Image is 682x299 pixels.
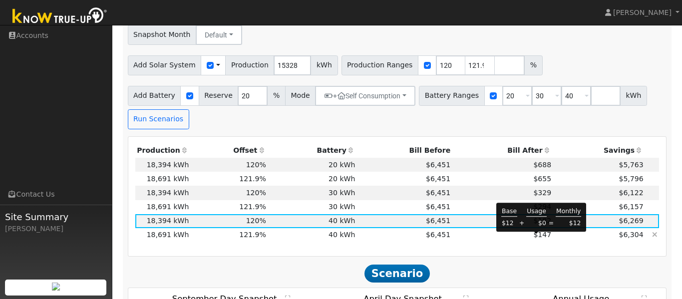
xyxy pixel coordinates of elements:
div: [PERSON_NAME] [5,224,107,234]
span: $147 [533,231,551,239]
span: Site Summary [5,210,107,224]
span: 120% [246,161,266,169]
span: Add Battery [128,86,181,106]
td: 18,691 kWh [135,200,191,214]
span: Add Solar System [128,55,202,75]
th: Offset [191,144,268,158]
td: 18,691 kWh [135,228,191,242]
td: $12 [556,219,581,229]
span: $6,451 [426,203,450,211]
span: 120% [246,217,266,225]
span: Snapshot Month [128,25,197,45]
td: + [519,219,525,229]
span: $6,451 [426,217,450,225]
span: Reserve [199,86,239,106]
span: $6,304 [619,231,643,239]
span: $6,157 [619,203,643,211]
td: 18,394 kWh [135,186,191,200]
span: Production Ranges [341,55,418,75]
img: Know True-Up [7,5,112,28]
span: 121.9% [239,175,266,183]
span: Savings [604,146,635,154]
th: Battery [268,144,357,158]
td: 18,691 kWh [135,172,191,186]
span: Mode [285,86,316,106]
td: Usage [526,206,546,217]
button: +Self Consumption [315,86,415,106]
td: 20 kWh [268,172,357,186]
span: $6,451 [426,189,450,197]
th: Bill After [452,144,553,158]
a: Hide scenario [652,231,658,239]
span: % [524,55,542,75]
span: $6,122 [619,189,643,197]
span: $329 [533,189,551,197]
span: $655 [533,175,551,183]
td: Base [501,206,517,217]
span: Production [225,55,274,75]
button: Default [196,25,242,45]
span: $5,763 [619,161,643,169]
span: $688 [533,161,551,169]
th: Production [135,144,191,158]
td: Monthly [556,206,581,217]
img: retrieve [52,283,60,291]
span: $6,269 [619,217,643,225]
span: 120% [246,189,266,197]
span: $6,451 [426,161,450,169]
span: $6,451 [426,231,450,239]
span: 121.9% [239,203,266,211]
span: $6,451 [426,175,450,183]
td: 18,394 kWh [135,214,191,228]
td: = [548,219,554,229]
span: Battery Ranges [419,86,485,106]
td: 40 kWh [268,228,357,242]
span: kWh [311,55,338,75]
td: 18,394 kWh [135,158,191,172]
button: Run Scenarios [128,109,189,129]
td: $0 [526,219,546,229]
span: 121.9% [239,231,266,239]
td: 40 kWh [268,214,357,228]
span: kWh [620,86,647,106]
span: Scenario [364,265,430,283]
td: $12 [501,219,517,229]
td: 20 kWh [268,158,357,172]
span: % [267,86,285,106]
span: [PERSON_NAME] [613,8,672,16]
td: 30 kWh [268,186,357,200]
th: Bill Before [357,144,452,158]
td: 30 kWh [268,200,357,214]
span: $5,796 [619,175,643,183]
